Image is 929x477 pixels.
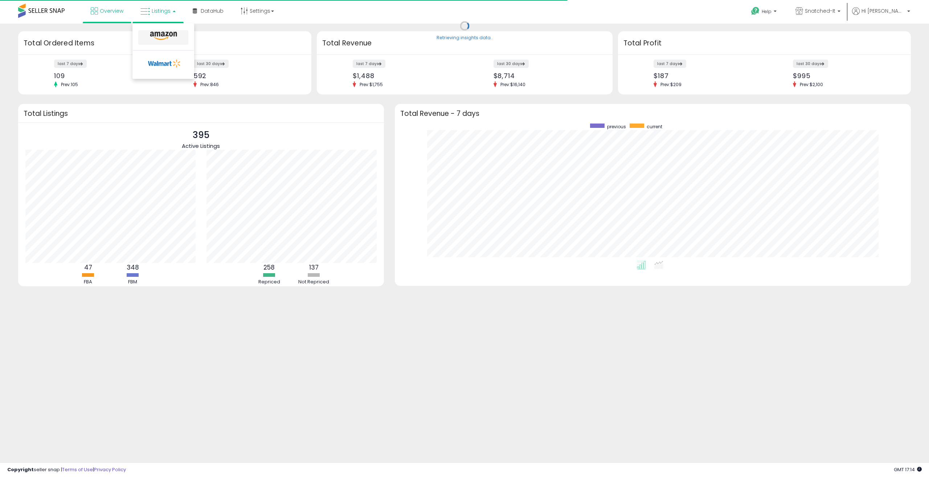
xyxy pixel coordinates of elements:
[57,81,82,88] span: Prev: 105
[292,279,336,286] div: Not Repriced
[356,81,386,88] span: Prev: $1,755
[796,81,827,88] span: Prev: $2,100
[751,7,760,16] i: Get Help
[852,7,910,24] a: Hi [PERSON_NAME]
[353,72,459,80] div: $1,488
[353,60,385,68] label: last 7 days
[607,124,626,130] span: previous
[111,279,155,286] div: FBM
[793,72,898,80] div: $995
[805,7,835,15] span: Snatched-It
[182,142,220,150] span: Active Listings
[497,81,529,88] span: Prev: $16,140
[182,128,220,142] p: 395
[193,72,299,80] div: 592
[762,8,772,15] span: Help
[201,7,224,15] span: DataHub
[24,111,378,116] h3: Total Listings
[654,72,759,80] div: $187
[322,38,607,48] h3: Total Revenue
[54,60,87,68] label: last 7 days
[647,124,662,130] span: current
[197,81,222,88] span: Prev: 846
[263,263,275,272] b: 258
[84,263,92,272] b: 47
[127,263,139,272] b: 348
[100,7,123,15] span: Overview
[657,81,685,88] span: Prev: $209
[309,263,319,272] b: 137
[494,60,529,68] label: last 30 days
[437,35,493,41] div: Retrieving insights data..
[24,38,306,48] h3: Total Ordered Items
[400,111,906,116] h3: Total Revenue - 7 days
[745,1,784,24] a: Help
[862,7,905,15] span: Hi [PERSON_NAME]
[247,279,291,286] div: Repriced
[494,72,600,80] div: $8,714
[654,60,686,68] label: last 7 days
[66,279,110,286] div: FBA
[193,60,229,68] label: last 30 days
[152,7,171,15] span: Listings
[54,72,159,80] div: 109
[793,60,828,68] label: last 30 days
[623,38,906,48] h3: Total Profit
